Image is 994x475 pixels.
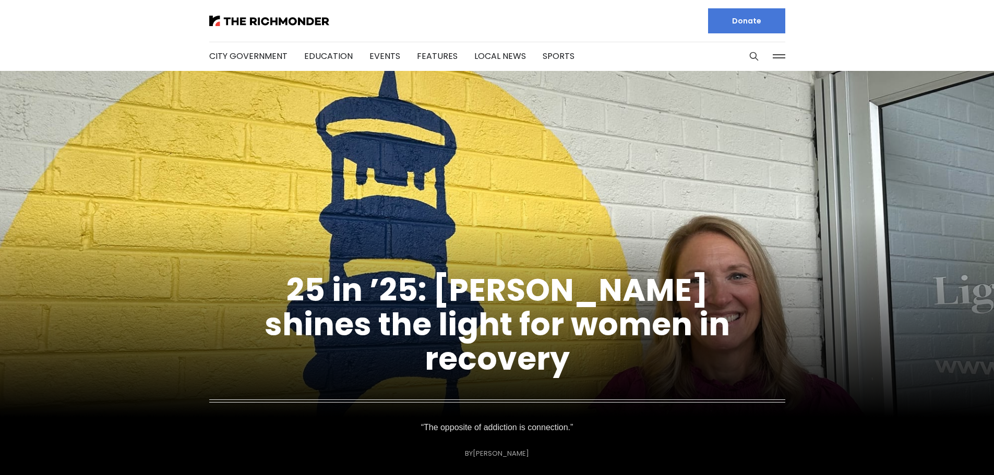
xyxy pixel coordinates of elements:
a: Donate [708,8,785,33]
a: Sports [543,50,574,62]
a: Events [369,50,400,62]
a: City Government [209,50,288,62]
img: The Richmonder [209,16,329,26]
iframe: portal-trigger [906,424,994,475]
a: Education [304,50,353,62]
a: [PERSON_NAME] [473,448,529,458]
a: Features [417,50,458,62]
a: Local News [474,50,526,62]
div: By [465,449,529,457]
button: Search this site [746,48,762,64]
p: “The opposite of addiction is connection.” [421,420,573,435]
a: 25 in ’25: [PERSON_NAME] shines the light for women in recovery [265,268,730,381]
